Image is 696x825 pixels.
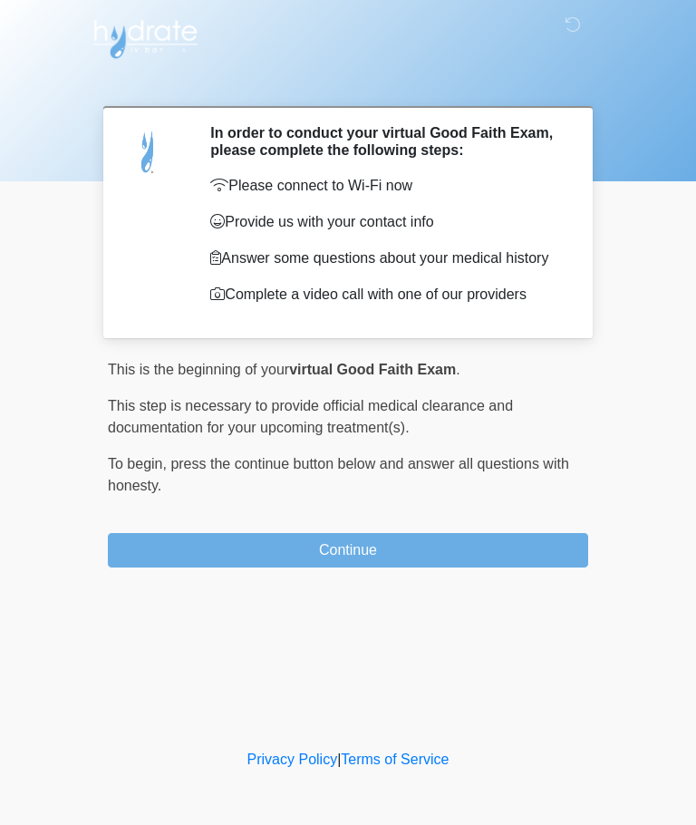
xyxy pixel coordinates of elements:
[121,124,176,179] img: Agent Avatar
[337,752,341,767] a: |
[108,533,588,568] button: Continue
[210,247,561,269] p: Answer some questions about your medical history
[210,284,561,306] p: Complete a video call with one of our providers
[341,752,449,767] a: Terms of Service
[247,752,338,767] a: Privacy Policy
[456,362,459,377] span: .
[90,14,200,60] img: Hydrate IV Bar - Arcadia Logo
[108,362,289,377] span: This is the beginning of your
[108,398,513,435] span: This step is necessary to provide official medical clearance and documentation for your upcoming ...
[210,124,561,159] h2: In order to conduct your virtual Good Faith Exam, please complete the following steps:
[94,65,602,99] h1: ‎ ‎ ‎ ‎
[108,456,569,493] span: press the continue button below and answer all questions with honesty.
[210,175,561,197] p: Please connect to Wi-Fi now
[108,456,170,471] span: To begin,
[289,362,456,377] strong: virtual Good Faith Exam
[210,211,561,233] p: Provide us with your contact info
